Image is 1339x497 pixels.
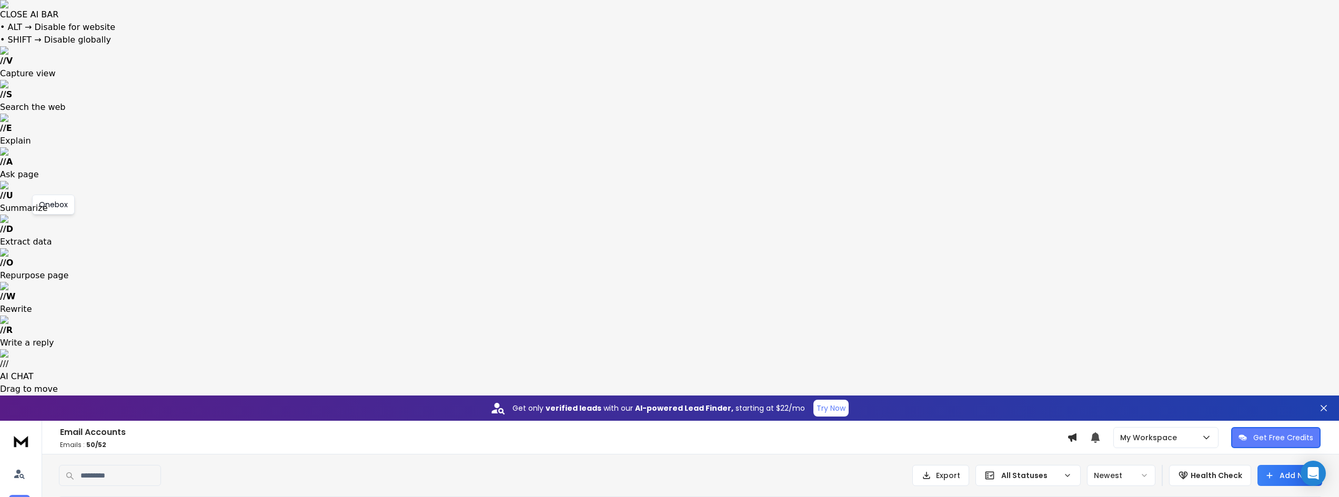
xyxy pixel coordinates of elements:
[1191,470,1242,481] p: Health Check
[1231,427,1321,448] button: Get Free Credits
[1169,465,1251,486] button: Health Check
[817,403,845,413] p: Try Now
[912,465,969,486] button: Export
[1253,432,1313,443] p: Get Free Credits
[11,431,32,451] img: logo
[1001,470,1059,481] p: All Statuses
[546,403,601,413] strong: verified leads
[60,441,1067,449] p: Emails :
[1087,465,1155,486] button: Newest
[512,403,805,413] p: Get only with our starting at $22/mo
[1301,461,1326,486] div: Open Intercom Messenger
[1120,432,1181,443] p: My Workspace
[635,403,733,413] strong: AI-powered Lead Finder,
[813,400,849,417] button: Try Now
[60,426,1067,439] h1: Email Accounts
[86,440,106,449] span: 50 / 52
[1257,465,1322,486] button: Add New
